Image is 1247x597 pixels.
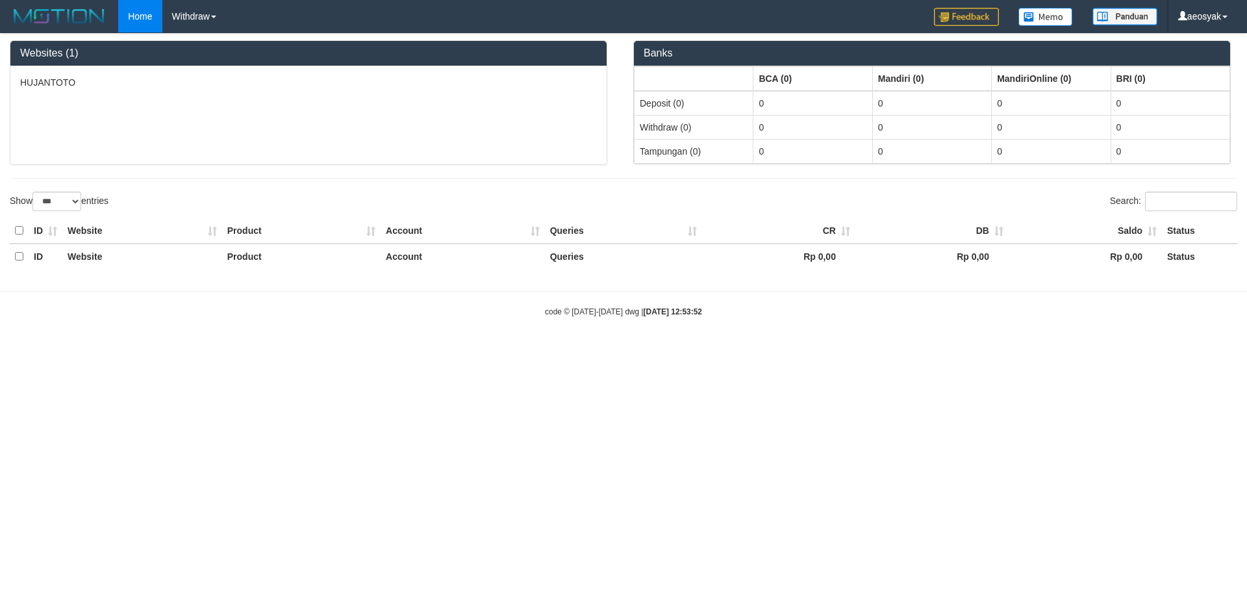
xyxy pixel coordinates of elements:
td: 0 [1111,115,1229,139]
td: 0 [992,139,1111,163]
th: Website [62,244,222,269]
th: Group: activate to sort column ascending [872,66,991,91]
strong: [DATE] 12:53:52 [644,307,702,316]
td: 0 [753,139,872,163]
td: 0 [992,115,1111,139]
td: 0 [872,91,991,116]
th: Group: activate to sort column ascending [753,66,872,91]
th: Status [1162,244,1237,269]
th: ID [29,244,62,269]
p: HUJANTOTO [20,76,597,89]
th: CR [702,218,855,244]
th: Rp 0,00 [855,244,1009,269]
label: Show entries [10,192,108,211]
td: 0 [753,115,872,139]
h3: Websites (1) [20,47,597,59]
th: Website [62,218,222,244]
th: Account [381,244,545,269]
th: Product [222,218,381,244]
td: Deposit (0) [635,91,753,116]
img: panduan.png [1092,8,1157,25]
th: Product [222,244,381,269]
img: MOTION_logo.png [10,6,108,26]
td: Tampungan (0) [635,139,753,163]
label: Search: [1110,192,1237,211]
th: Group: activate to sort column ascending [992,66,1111,91]
th: DB [855,218,1009,244]
th: Rp 0,00 [702,244,855,269]
td: 0 [872,115,991,139]
img: Button%20Memo.svg [1018,8,1073,26]
td: 0 [1111,91,1229,116]
td: Withdraw (0) [635,115,753,139]
td: 0 [992,91,1111,116]
th: Saldo [1009,218,1162,244]
th: Account [381,218,545,244]
td: 0 [872,139,991,163]
input: Search: [1145,192,1237,211]
select: Showentries [32,192,81,211]
th: Group: activate to sort column ascending [1111,66,1229,91]
th: Queries [545,244,702,269]
h3: Banks [644,47,1220,59]
th: Rp 0,00 [1009,244,1162,269]
th: ID [29,218,62,244]
small: code © [DATE]-[DATE] dwg | [545,307,702,316]
th: Queries [545,218,702,244]
th: Group: activate to sort column ascending [635,66,753,91]
td: 0 [753,91,872,116]
th: Status [1162,218,1237,244]
td: 0 [1111,139,1229,163]
img: Feedback.jpg [934,8,999,26]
